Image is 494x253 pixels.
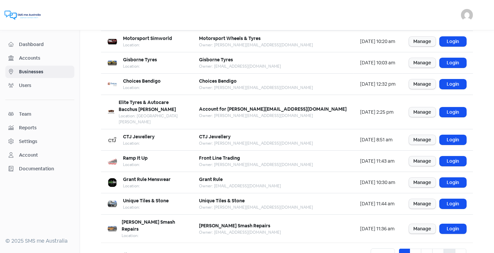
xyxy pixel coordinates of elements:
[360,200,396,207] div: [DATE] 11:44 am
[123,176,171,182] b: Grant Rule Menswear
[19,41,71,48] span: Dashboard
[199,198,245,204] b: Unique Tiles & Stone
[409,135,436,145] a: Manage
[108,199,117,209] img: 052dc0f5-0326-4f27-ad8e-36ef436f33b3-250x250.png
[119,113,186,125] div: Location: [GEOGRAPHIC_DATA][PERSON_NAME]
[123,85,161,91] div: Location:
[123,183,171,189] div: Location:
[123,198,169,204] b: Unique Tiles & Stone
[5,108,74,120] a: Team
[5,38,74,51] a: Dashboard
[199,42,313,48] div: Owner: [PERSON_NAME][EMAIL_ADDRESS][DOMAIN_NAME]
[409,58,436,68] a: Manage
[123,204,169,210] div: Location:
[5,149,74,161] a: Account
[108,37,117,46] img: f04f9500-df2d-4bc6-9216-70fe99c8ada6-250x250.png
[199,140,313,146] div: Owner: [PERSON_NAME][EMAIL_ADDRESS][DOMAIN_NAME]
[199,223,270,229] b: [PERSON_NAME] Smash Repairs
[119,99,176,112] b: Elite Tyres & Autocare Bacchus [PERSON_NAME]
[5,79,74,92] a: Users
[199,113,347,119] div: Owner: [PERSON_NAME][EMAIL_ADDRESS][DOMAIN_NAME]
[199,183,281,189] div: Owner: [EMAIL_ADDRESS][DOMAIN_NAME]
[440,58,466,68] a: Login
[360,81,396,88] div: [DATE] 12:32 pm
[409,156,436,166] a: Manage
[409,178,436,187] a: Manage
[409,37,436,46] a: Manage
[360,59,396,66] div: [DATE] 10:03 am
[461,9,473,21] img: User
[360,38,396,45] div: [DATE] 10:20 am
[19,68,71,75] span: Businesses
[19,165,71,172] span: Documentation
[199,155,240,161] b: Front Line Trading
[440,37,466,46] a: Login
[122,219,175,232] b: [PERSON_NAME] Smash Repairs
[5,66,74,78] a: Businesses
[199,57,233,63] b: Gisborne Tyres
[5,52,74,64] a: Accounts
[108,135,117,145] img: 7be11b49-75b7-437a-b653-4ef32f684f53-250x250.png
[5,237,74,245] div: © 2025 SMS me Australia
[199,204,313,210] div: Owner: [PERSON_NAME][EMAIL_ADDRESS][DOMAIN_NAME]
[360,158,396,165] div: [DATE] 11:43 am
[5,135,74,148] a: Settings
[409,107,436,117] a: Manage
[360,179,396,186] div: [DATE] 10:30 am
[360,225,396,232] div: [DATE] 11:36 am
[108,157,117,166] img: 35f4c1ad-4f2e-48ad-ab30-5155fdf70f3d-250x250.png
[360,109,396,116] div: [DATE] 2:25 pm
[19,152,38,159] div: Account
[440,199,466,209] a: Login
[123,155,148,161] b: Ramp It Up
[409,199,436,209] a: Manage
[123,42,172,48] div: Location:
[360,136,396,143] div: [DATE] 8:51 am
[123,140,155,146] div: Location:
[19,138,37,145] div: Settings
[5,163,74,175] a: Documentation
[5,122,74,134] a: Reports
[19,55,71,62] span: Accounts
[123,78,161,84] b: Choices Bendigo
[123,162,148,168] div: Location:
[19,124,71,131] span: Reports
[199,134,231,140] b: CTJ Jewellery
[199,229,281,235] div: Owner: [EMAIL_ADDRESS][DOMAIN_NAME]
[440,224,466,234] a: Login
[199,78,237,84] b: Choices Bendigo
[123,134,155,140] b: CTJ Jewellery
[199,162,313,168] div: Owner: [PERSON_NAME][EMAIL_ADDRESS][DOMAIN_NAME]
[440,135,466,145] a: Login
[440,156,466,166] a: Login
[19,111,71,118] span: Team
[440,178,466,187] a: Login
[108,58,117,68] img: 63d568eb-2aa7-4a3e-ac80-3fa331f9deb7-250x250.png
[122,233,186,239] div: Location:
[199,106,347,112] b: Account for [PERSON_NAME][EMAIL_ADDRESS][DOMAIN_NAME]
[199,63,281,69] div: Owner: [EMAIL_ADDRESS][DOMAIN_NAME]
[409,224,436,234] a: Manage
[199,35,261,41] b: Motorsport Wheels & Tyres
[108,224,117,233] img: 41d3e966-6eab-4070-a8ed-998341c7dede-250x250.png
[123,57,157,63] b: Gisborne Tyres
[108,107,115,117] img: 66d538de-5a83-4c3b-bc95-2d621ac501ae-250x250.png
[108,178,117,187] img: 4a6b15b7-8deb-4f81-962f-cd6db14835d5-250x250.png
[199,85,313,91] div: Owner: [PERSON_NAME][EMAIL_ADDRESS][DOMAIN_NAME]
[409,79,436,89] a: Manage
[440,107,466,117] a: Login
[123,63,157,69] div: Location:
[19,82,71,89] span: Users
[440,79,466,89] a: Login
[123,35,172,41] b: Motorsport Simworld
[108,80,117,89] img: 0e827074-2277-4e51-9f29-4863781f49ff-250x250.png
[199,176,223,182] b: Grant Rule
